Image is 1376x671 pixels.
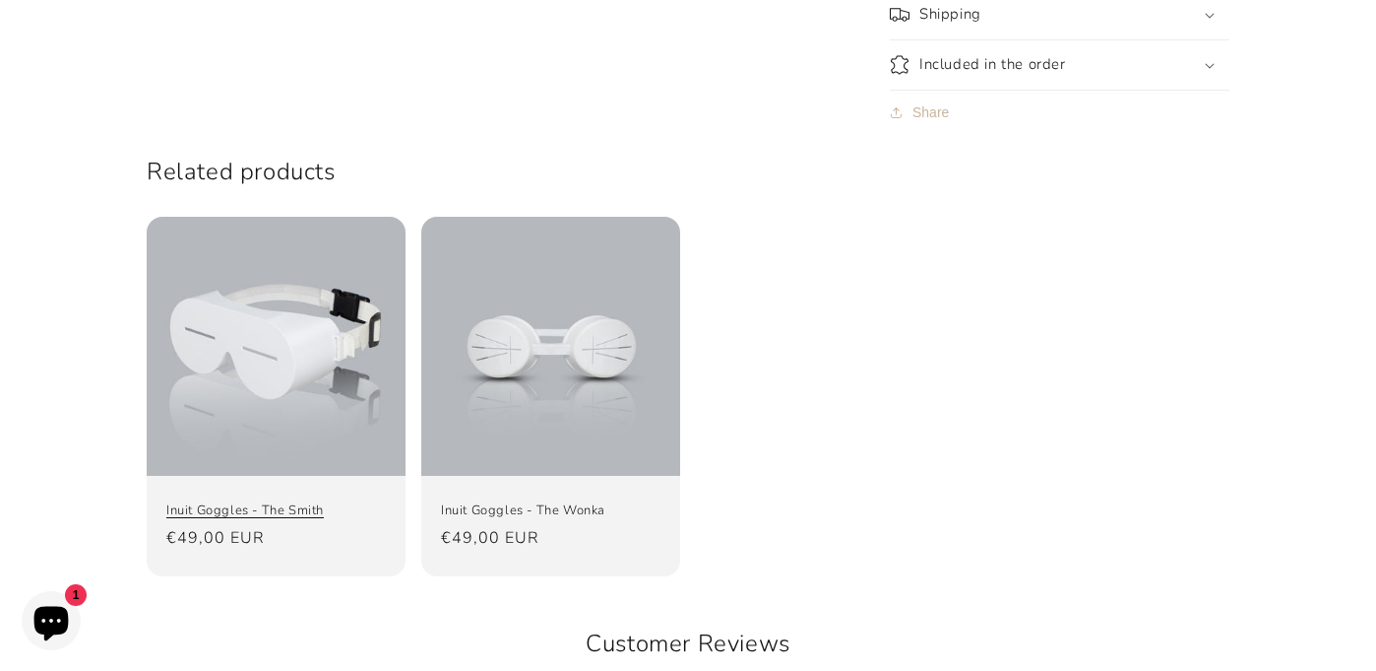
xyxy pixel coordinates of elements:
[166,503,386,519] a: Inuit Goggles - The Smith
[147,157,1229,187] h2: Related products
[441,503,660,519] a: Inuit Goggles - The Wonka
[16,591,87,655] inbox-online-store-chat: Shopify online store chat
[919,5,981,25] h2: Shipping
[919,55,1066,75] h2: Included in the order
[162,628,1214,661] h2: Customer Reviews
[890,40,1229,90] summary: Included in the order
[890,91,955,134] button: Share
